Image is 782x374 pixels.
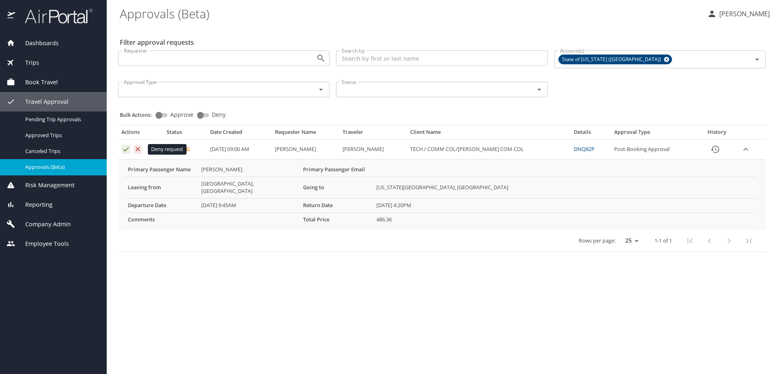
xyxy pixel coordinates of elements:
[611,140,697,160] td: Post-Booking Approval
[163,129,207,139] th: Status
[120,36,194,49] h2: Filter approval requests
[15,58,39,67] span: Trips
[559,55,666,64] span: State of [US_STATE] ([GEOGRAPHIC_DATA])
[373,198,756,212] td: [DATE] 4:20PM
[198,198,300,212] td: [DATE] 9:45AM
[170,112,193,118] span: Approve
[574,145,595,153] a: DNQ82P
[717,9,770,19] p: [PERSON_NAME]
[207,129,272,139] th: Date Created
[315,84,327,95] button: Open
[300,198,373,212] th: Return Date
[25,163,97,171] span: Approvals (Beta)
[407,129,571,139] th: Client Name
[125,163,756,227] table: More info for approvals
[25,131,97,139] span: Approved Trips
[15,220,71,229] span: Company Admin
[120,1,701,26] h1: Approvals (Beta)
[300,212,373,227] th: Total Price
[698,129,737,139] th: History
[611,129,697,139] th: Approval Type
[704,7,773,21] button: [PERSON_NAME]
[207,140,272,160] td: [DATE] 09:00 AM
[120,111,158,118] p: Bulk Actions:
[558,55,672,64] div: State of [US_STATE] ([GEOGRAPHIC_DATA])
[163,140,207,160] td: Pending
[272,129,339,139] th: Requester Name
[373,212,756,227] td: 486.36
[15,97,68,106] span: Travel Approval
[579,238,615,243] p: Rows per page:
[198,177,300,198] td: [GEOGRAPHIC_DATA], [GEOGRAPHIC_DATA]
[15,39,59,48] span: Dashboards
[407,140,571,160] td: TECH / COMM COL/[PERSON_NAME] COM COL
[25,147,97,155] span: Canceled Trips
[272,140,339,160] td: [PERSON_NAME]
[125,177,198,198] th: Leaving from
[751,54,763,65] button: Open
[534,84,545,95] button: Open
[118,129,163,139] th: Actions
[16,8,92,24] img: airportal-logo.png
[15,78,58,87] span: Book Travel
[15,200,53,209] span: Reporting
[315,52,327,64] button: Open
[118,129,766,252] table: Approval table
[619,234,641,247] select: rows per page
[373,177,756,198] td: [US_STATE][GEOGRAPHIC_DATA], [GEOGRAPHIC_DATA]
[300,163,373,177] th: Primary Passenger Email
[125,212,198,227] th: Comments
[336,50,547,66] input: Search by first or last name
[655,238,672,243] p: 1-1 of 1
[339,129,407,139] th: Traveler
[15,181,75,190] span: Risk Management
[212,112,226,118] span: Deny
[125,163,198,177] th: Primary Passenger Name
[25,116,97,123] span: Pending Trip Approvals
[198,163,300,177] td: [PERSON_NAME]
[740,143,752,155] button: expand row
[15,239,69,248] span: Employee Tools
[125,198,198,212] th: Departure Date
[300,177,373,198] th: Going to
[121,145,130,154] button: Approve request
[705,140,725,159] button: History
[571,129,611,139] th: Details
[339,140,407,160] td: [PERSON_NAME]
[7,8,16,24] img: icon-airportal.png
